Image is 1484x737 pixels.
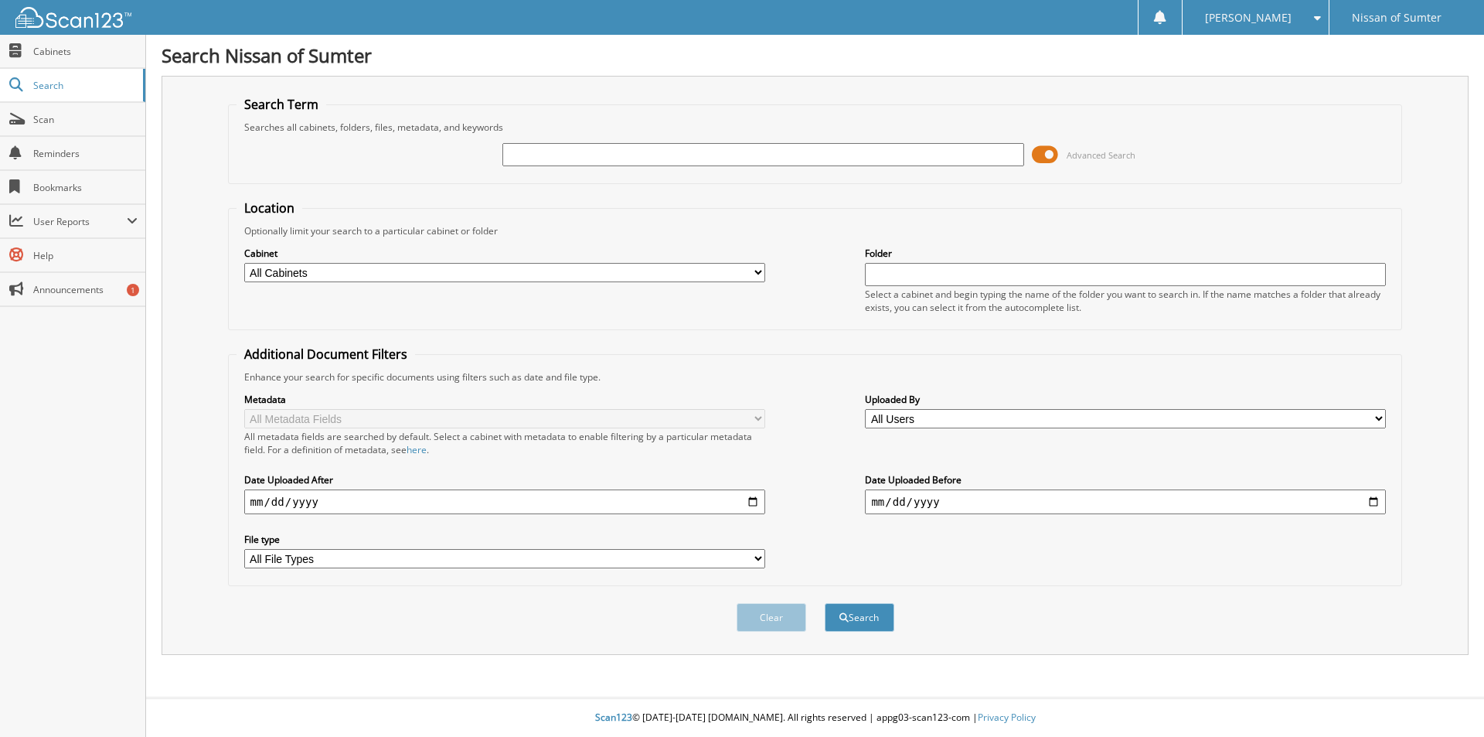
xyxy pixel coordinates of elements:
h1: Search Nissan of Sumter [162,43,1469,68]
label: Uploaded By [865,393,1386,406]
input: start [244,490,765,514]
label: Folder [865,247,1386,260]
button: Search [825,603,894,632]
label: File type [244,533,765,546]
img: scan123-logo-white.svg [15,7,131,28]
div: Optionally limit your search to a particular cabinet or folder [237,224,1394,237]
a: here [407,443,427,456]
label: Date Uploaded After [244,473,765,486]
span: Reminders [33,147,138,160]
span: Scan123 [595,711,632,724]
legend: Search Term [237,96,326,113]
div: Enhance your search for specific documents using filters such as date and file type. [237,370,1394,384]
span: User Reports [33,215,127,228]
div: Select a cabinet and begin typing the name of the folder you want to search in. If the name match... [865,288,1386,314]
span: Cabinets [33,45,138,58]
legend: Additional Document Filters [237,346,415,363]
span: Announcements [33,283,138,296]
span: Scan [33,113,138,126]
button: Clear [737,603,806,632]
span: Search [33,79,135,92]
span: Help [33,249,138,262]
div: 1 [127,284,139,296]
label: Cabinet [244,247,765,260]
input: end [865,490,1386,514]
div: Searches all cabinets, folders, files, metadata, and keywords [237,121,1394,134]
div: © [DATE]-[DATE] [DOMAIN_NAME]. All rights reserved | appg03-scan123-com | [146,699,1484,737]
label: Metadata [244,393,765,406]
span: [PERSON_NAME] [1205,13,1292,22]
div: All metadata fields are searched by default. Select a cabinet with metadata to enable filtering b... [244,430,765,456]
span: Advanced Search [1067,149,1135,161]
span: Nissan of Sumter [1352,13,1441,22]
a: Privacy Policy [978,711,1036,724]
label: Date Uploaded Before [865,473,1386,486]
legend: Location [237,200,302,217]
span: Bookmarks [33,181,138,194]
